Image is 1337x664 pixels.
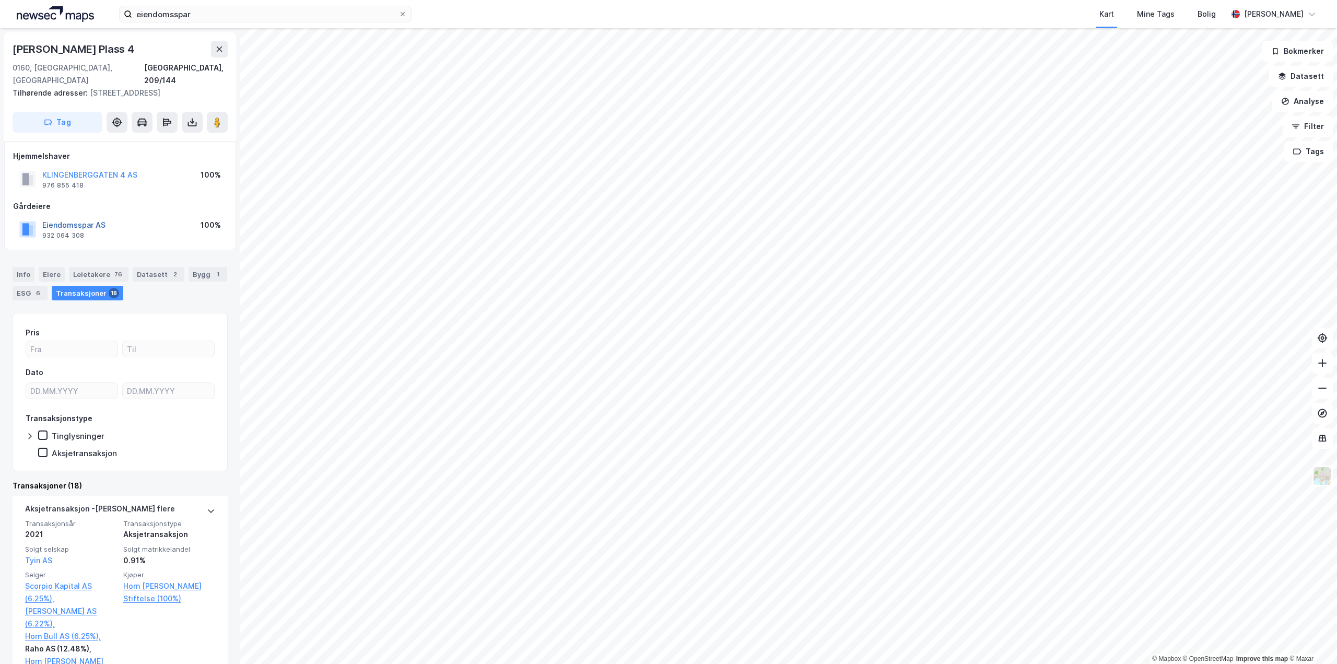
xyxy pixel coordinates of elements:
[69,267,128,282] div: Leietakere
[1284,141,1333,162] button: Tags
[25,630,117,643] a: Horn Bull AS (6.25%),
[13,62,144,87] div: 0160, [GEOGRAPHIC_DATA], [GEOGRAPHIC_DATA]
[109,288,119,298] div: 18
[25,580,117,605] a: Scorpio Kapital AS (6.25%),
[132,6,398,22] input: Søk på adresse, matrikkel, gårdeiere, leietakere eller personer
[1198,8,1216,20] div: Bolig
[25,519,117,528] span: Transaksjonsår
[1152,655,1181,662] a: Mapbox
[1285,614,1337,664] div: Kontrollprogram for chat
[25,570,117,579] span: Selger
[13,88,90,97] span: Tilhørende adresser:
[25,528,117,541] div: 2021
[123,341,214,357] input: Til
[25,605,117,630] a: [PERSON_NAME] AS (6.22%),
[25,545,117,554] span: Solgt selskap
[1312,466,1332,486] img: Z
[52,448,117,458] div: Aksjetransaksjon
[25,643,117,655] div: Raho AS (12.48%),
[13,200,227,213] div: Gårdeiere
[13,150,227,162] div: Hjemmelshaver
[42,181,84,190] div: 976 855 418
[144,62,228,87] div: [GEOGRAPHIC_DATA], 209/144
[42,231,84,240] div: 932 064 308
[123,545,215,554] span: Solgt matrikkelandel
[1283,116,1333,137] button: Filter
[189,267,227,282] div: Bygg
[1285,614,1337,664] iframe: Chat Widget
[123,383,214,399] input: DD.MM.YYYY
[25,503,175,519] div: Aksjetransaksjon - [PERSON_NAME] flere
[133,267,184,282] div: Datasett
[13,267,34,282] div: Info
[17,6,94,22] img: logo.a4113a55bc3d86da70a041830d287a7e.svg
[1236,655,1288,662] a: Improve this map
[1272,91,1333,112] button: Analyse
[13,41,136,57] div: [PERSON_NAME] Plass 4
[13,286,48,300] div: ESG
[1099,8,1114,20] div: Kart
[52,286,123,300] div: Transaksjoner
[26,412,92,425] div: Transaksjonstype
[1183,655,1234,662] a: OpenStreetMap
[13,87,219,99] div: [STREET_ADDRESS]
[123,528,215,541] div: Aksjetransaksjon
[123,554,215,567] div: 0.91%
[201,219,221,231] div: 100%
[213,269,223,279] div: 1
[123,580,215,605] a: Horn [PERSON_NAME] Stiftelse (100%)
[13,480,228,492] div: Transaksjoner (18)
[1269,66,1333,87] button: Datasett
[39,267,65,282] div: Eiere
[52,431,104,441] div: Tinglysninger
[26,341,118,357] input: Fra
[26,366,43,379] div: Dato
[25,556,52,565] a: Tyin AS
[13,112,102,133] button: Tag
[112,269,124,279] div: 76
[123,519,215,528] span: Transaksjonstype
[201,169,221,181] div: 100%
[1262,41,1333,62] button: Bokmerker
[1244,8,1304,20] div: [PERSON_NAME]
[123,570,215,579] span: Kjøper
[33,288,43,298] div: 6
[1137,8,1175,20] div: Mine Tags
[26,327,40,339] div: Pris
[26,383,118,399] input: DD.MM.YYYY
[170,269,180,279] div: 2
